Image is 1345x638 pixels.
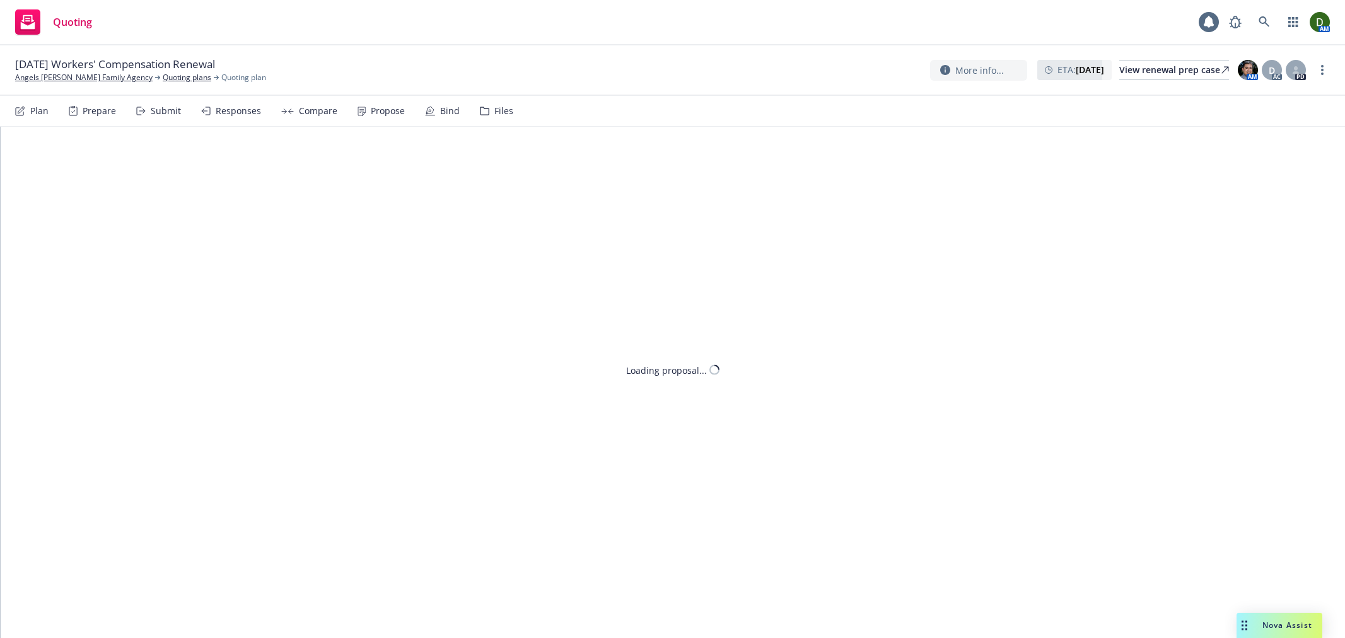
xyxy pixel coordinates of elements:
a: Angels [PERSON_NAME] Family Agency [15,72,153,83]
div: Responses [216,106,261,116]
a: Search [1252,9,1277,35]
button: Nova Assist [1237,613,1322,638]
div: Files [494,106,513,116]
a: View renewal prep case [1119,60,1229,80]
a: Quoting [10,4,97,40]
div: Prepare [83,106,116,116]
a: Quoting plans [163,72,211,83]
div: Drag to move [1237,613,1252,638]
a: Switch app [1281,9,1306,35]
div: Submit [151,106,181,116]
div: Bind [440,106,460,116]
div: Plan [30,106,49,116]
span: Quoting [53,17,92,27]
div: View renewal prep case [1119,61,1229,79]
button: More info... [930,60,1027,81]
a: more [1315,62,1330,78]
img: photo [1238,60,1258,80]
img: photo [1310,12,1330,32]
div: Loading proposal... [626,363,707,376]
strong: [DATE] [1076,64,1104,76]
div: Propose [371,106,405,116]
div: Compare [299,106,337,116]
span: Nova Assist [1262,620,1312,630]
span: [DATE] Workers' Compensation Renewal [15,57,215,72]
span: ETA : [1057,63,1104,76]
a: Report a Bug [1223,9,1248,35]
span: More info... [955,64,1004,77]
span: Quoting plan [221,72,266,83]
span: D [1269,64,1275,77]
